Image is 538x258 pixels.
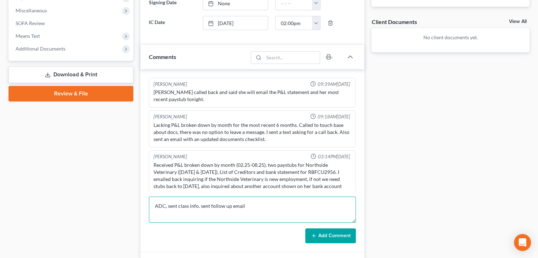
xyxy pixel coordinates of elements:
div: Received P&L broken down by month (02.25-08.25), two paystubs for Northside Veterinary ([DATE] & ... [154,162,351,197]
button: Add Comment [305,228,356,243]
span: 03:14PM[DATE] [318,153,350,160]
a: Review & File [8,86,133,101]
a: View All [509,19,527,24]
label: IC Date [145,16,199,30]
p: No client documents yet. [377,34,524,41]
input: -- : -- [276,16,312,30]
a: [DATE] [203,16,268,30]
div: [PERSON_NAME] [154,81,187,88]
span: SOFA Review [16,20,45,26]
a: Download & Print [8,66,133,83]
span: Means Test [16,33,40,39]
input: Search... [264,52,320,64]
div: Lacking P&L broken down by month for the most recent 6 months. Called to touch base about docs, t... [154,122,351,143]
div: Open Intercom Messenger [514,234,531,251]
span: 09:39AM[DATE] [317,81,350,88]
div: [PERSON_NAME] [154,153,187,160]
span: Comments [149,53,176,60]
span: Additional Documents [16,46,65,52]
a: SOFA Review [10,17,133,30]
span: Miscellaneous [16,7,47,13]
span: 09:18AM[DATE] [317,113,350,120]
div: Client Documents [371,18,417,25]
div: [PERSON_NAME] called back and said she will email the P&L statement and her most recent paystub t... [154,89,351,103]
div: [PERSON_NAME] [154,113,187,120]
